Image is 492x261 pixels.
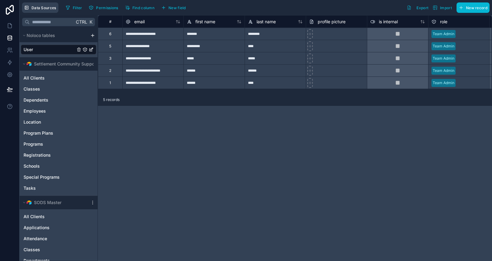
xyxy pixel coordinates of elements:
[466,6,487,10] span: New record
[75,18,88,26] span: Ctrl
[87,3,123,12] a: Permissions
[103,19,118,24] div: #
[195,19,215,25] span: first name
[132,6,154,10] span: Find column
[73,6,82,10] span: Filter
[440,6,452,10] span: Import
[379,19,398,25] span: is internal
[433,31,454,37] div: Team Admin
[318,19,346,25] span: profile picture
[123,3,157,12] button: Find column
[109,68,111,73] div: 2
[440,19,447,25] span: role
[405,2,431,13] button: Export
[433,68,454,73] div: Team Admin
[433,43,454,49] div: Team Admin
[168,6,186,10] span: New field
[109,32,111,36] div: 6
[31,6,56,10] span: Data Sources
[22,2,58,13] button: Data Sources
[63,3,84,12] button: Filter
[103,97,120,102] span: 5 records
[159,3,188,12] button: New field
[454,2,490,13] a: New record
[416,6,428,10] span: Export
[134,19,145,25] span: email
[89,20,93,24] span: K
[109,80,111,85] div: 1
[109,56,111,61] div: 3
[433,56,454,61] div: Team Admin
[96,6,118,10] span: Permissions
[457,2,490,13] button: New record
[109,44,111,49] div: 5
[431,2,454,13] button: Import
[257,19,276,25] span: last name
[433,80,454,86] div: Team Admin
[87,3,120,12] button: Permissions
